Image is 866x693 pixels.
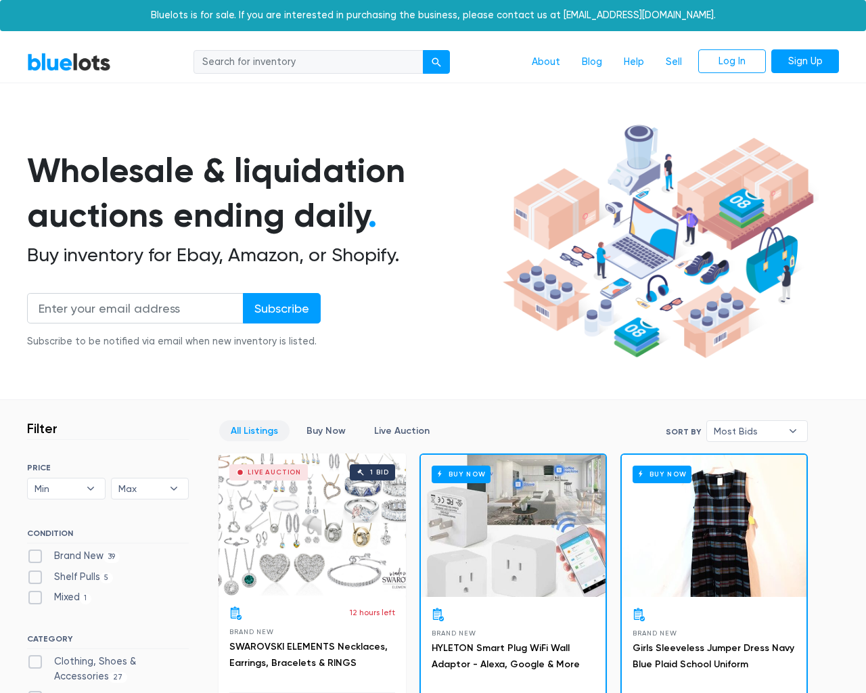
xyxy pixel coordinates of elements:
span: Brand New [432,629,476,637]
label: Shelf Pulls [27,570,113,585]
a: Sell [655,49,693,75]
input: Subscribe [243,293,321,323]
a: Girls Sleeveless Jumper Dress Navy Blue Plaid School Uniform [633,642,794,670]
a: All Listings [219,420,290,441]
a: Log In [698,49,766,74]
span: 5 [100,573,113,583]
b: ▾ [160,478,188,499]
a: HYLETON Smart Plug WiFi Wall Adaptor - Alexa, Google & More [432,642,580,670]
span: Brand New [633,629,677,637]
span: . [368,195,377,236]
a: Buy Now [622,455,806,597]
label: Sort By [666,426,701,438]
b: ▾ [779,421,807,441]
div: Subscribe to be notified via email when new inventory is listed. [27,334,321,349]
img: hero-ee84e7d0318cb26816c560f6b4441b76977f77a177738b4e94f68c95b2b83dbb.png [498,118,819,365]
label: Clothing, Shoes & Accessories [27,654,189,684]
a: SWAROVSKI ELEMENTS Necklaces, Earrings, Bracelets & RINGS [229,641,388,669]
span: Most Bids [714,421,781,441]
span: Brand New [229,628,273,635]
label: Mixed [27,590,91,605]
b: ▾ [76,478,105,499]
span: 1 [80,594,91,604]
h2: Buy inventory for Ebay, Amazon, or Shopify. [27,244,498,267]
span: 27 [109,672,127,683]
input: Enter your email address [27,293,244,323]
a: About [521,49,571,75]
a: BlueLots [27,52,111,72]
h6: CONDITION [27,529,189,543]
h6: PRICE [27,463,189,472]
p: 12 hours left [350,606,395,619]
a: Help [613,49,655,75]
div: 1 bid [370,469,388,476]
a: Buy Now [295,420,357,441]
a: Buy Now [421,455,606,597]
h6: Buy Now [432,466,491,483]
input: Search for inventory [193,50,424,74]
a: Sign Up [771,49,839,74]
span: 39 [104,552,120,562]
a: Live Auction 1 bid [219,453,406,596]
h6: CATEGORY [27,634,189,649]
span: Min [35,478,79,499]
a: Blog [571,49,613,75]
h1: Wholesale & liquidation auctions ending daily [27,148,498,238]
div: Live Auction [248,469,301,476]
label: Brand New [27,549,120,564]
h6: Buy Now [633,466,691,483]
h3: Filter [27,420,58,437]
span: Max [118,478,163,499]
a: Live Auction [363,420,441,441]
